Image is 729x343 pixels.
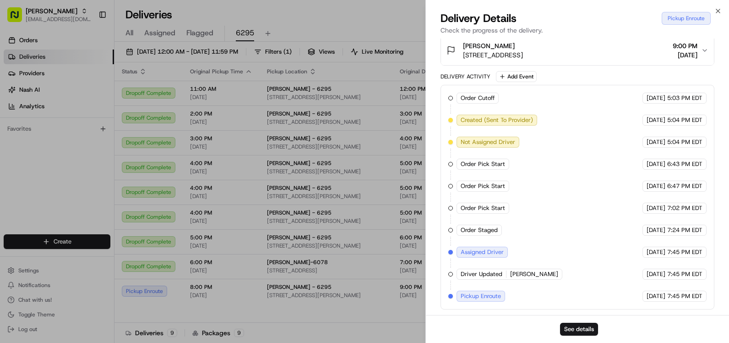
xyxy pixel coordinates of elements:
span: 7:45 PM EDT [667,248,702,256]
img: 1736555255976-a54dd68f-1ca7-489b-9aae-adbdc363a1c4 [9,88,26,104]
span: [DATE] [647,292,665,300]
span: 7:24 PM EDT [667,226,702,234]
button: [PERSON_NAME][STREET_ADDRESS]9:00 PM[DATE] [441,36,714,65]
span: 7:45 PM EDT [667,270,702,278]
span: 7:45 PM EDT [667,292,702,300]
span: 9:00 PM [673,41,697,50]
span: Order Pick Start [461,204,505,212]
span: 6:43 PM EDT [667,160,702,168]
span: Order Pick Start [461,182,505,190]
span: Assigned Driver [461,248,504,256]
a: 📗Knowledge Base [5,129,74,146]
a: 💻API Documentation [74,129,151,146]
span: [DATE] [647,160,665,168]
span: Order Pick Start [461,160,505,168]
span: [DATE] [647,270,665,278]
a: Powered byPylon [65,155,111,162]
div: We're available if you need us! [31,97,116,104]
div: Delivery Activity [441,73,490,80]
span: [PERSON_NAME] [463,41,515,50]
span: [DATE] [673,50,697,60]
p: Welcome 👋 [9,37,167,51]
span: Delivery Details [441,11,517,26]
img: Nash [9,9,27,28]
span: [DATE] [647,182,665,190]
span: 5:04 PM EDT [667,116,702,124]
span: [DATE] [647,226,665,234]
div: Start new chat [31,88,150,97]
div: 📗 [9,134,16,141]
span: Knowledge Base [18,133,70,142]
span: [DATE] [647,94,665,102]
span: Order Cutoff [461,94,495,102]
button: See details [560,323,598,336]
span: 5:03 PM EDT [667,94,702,102]
span: [STREET_ADDRESS] [463,50,523,60]
span: Not Assigned Driver [461,138,515,146]
span: 6:47 PM EDT [667,182,702,190]
span: [DATE] [647,138,665,146]
span: API Documentation [87,133,147,142]
span: [PERSON_NAME] [510,270,558,278]
span: Created (Sent To Provider) [461,116,533,124]
p: Check the progress of the delivery. [441,26,714,35]
span: [DATE] [647,248,665,256]
input: Clear [24,59,151,69]
span: Pylon [91,155,111,162]
button: Start new chat [156,90,167,101]
button: Add Event [496,71,537,82]
div: 💻 [77,134,85,141]
span: [DATE] [647,116,665,124]
span: 7:02 PM EDT [667,204,702,212]
span: [DATE] [647,204,665,212]
span: 5:04 PM EDT [667,138,702,146]
span: Driver Updated [461,270,502,278]
span: Pickup Enroute [461,292,501,300]
span: Order Staged [461,226,498,234]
